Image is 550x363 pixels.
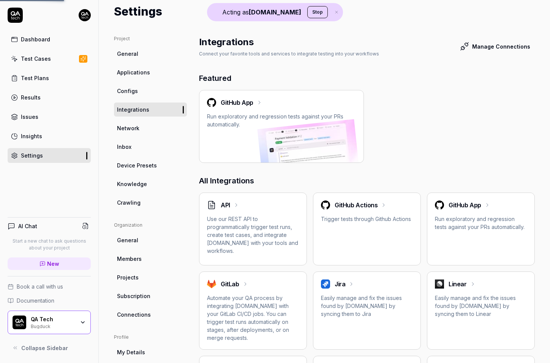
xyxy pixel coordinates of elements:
a: Inbox [114,140,187,154]
h3: All Integrations [199,175,535,186]
a: HackofficeGitHub AppRun exploratory and regression tests against your PRs automatically. [427,193,535,265]
a: HackofficeLinearEasily manage and fix the issues found by [DOMAIN_NAME] by syncing them to Linear [427,271,535,350]
h2: Linear [449,279,467,289]
p: Easily manage and fix the issues found by [DOMAIN_NAME] by syncing them to Linear [435,294,527,318]
div: Project [114,35,187,42]
span: Device Presets [117,161,157,169]
img: Hackoffice [207,98,216,107]
img: Hackoffice [207,279,216,289]
h2: Jira [335,279,345,289]
span: Crawling [117,199,141,207]
a: Connections [114,308,187,322]
p: Run exploratory and regression tests against your PRs automatically. [435,215,527,231]
span: New [47,260,59,268]
a: HackofficeGitLabAutomate your QA process by integrating [DOMAIN_NAME] with your GitLab CI/CD jobs... [199,271,307,350]
p: Trigger tests through Github Actions [321,215,413,223]
a: Projects [114,270,187,284]
a: Configs [114,84,187,98]
h4: AI Chat [18,222,37,230]
a: Dashboard [8,32,91,47]
img: GitHub App screenshot [257,119,360,189]
div: Insights [21,132,42,140]
h2: GitHub Actions [335,200,378,210]
a: Documentation [8,297,91,305]
span: Projects [117,273,139,281]
span: Book a call with us [17,283,63,290]
h2: API [221,200,230,210]
a: Integrations [114,103,187,117]
a: Applications [114,65,187,79]
a: Members [114,252,187,266]
a: New [8,257,91,270]
a: General [114,47,187,61]
span: Subscription [117,292,150,300]
h2: Integrations [199,35,254,49]
a: Test Cases [8,51,91,66]
a: Issues [8,109,91,124]
div: Bugduck [31,323,75,329]
button: Manage Connections [455,39,535,54]
div: Organization [114,222,187,229]
a: General [114,233,187,247]
button: Stop [307,6,328,18]
h1: Settings [114,3,162,20]
p: Start a new chat to ask questions about your project [8,238,91,251]
a: Crawling [114,196,187,210]
a: Knowledge [114,177,187,191]
a: Results [8,90,91,105]
p: Easily manage and fix the issues found by [DOMAIN_NAME] by syncing them to Jira [321,294,413,318]
a: Insights [8,129,91,144]
a: HackofficeGitHub AppGitHub App screenshotRun exploratory and regression tests against your PRs au... [199,90,364,163]
a: APIUse our REST API to programmatically trigger test runs, create test cases, and integrate [DOMA... [199,193,307,265]
a: Device Presets [114,158,187,172]
h3: Featured [199,73,535,84]
span: General [117,50,138,58]
a: My Details [114,345,187,359]
span: Configs [117,87,138,95]
img: Hackoffice [321,279,330,289]
a: Network [114,121,187,135]
div: Settings [21,152,43,159]
img: Hackoffice [435,200,444,210]
span: Knowledge [117,180,147,188]
p: Automate your QA process by integrating [DOMAIN_NAME] with your GitLab CI/CD jobs. You can trigge... [207,294,299,342]
div: Dashboard [21,35,50,43]
img: QA Tech Logo [13,316,26,329]
span: Connections [117,311,151,319]
span: Members [117,255,142,263]
span: Integrations [117,106,149,114]
span: My Details [117,348,145,356]
img: Hackoffice [321,200,330,210]
a: HackofficeGitHub ActionsTrigger tests through Github Actions [313,193,421,265]
div: Profile [114,334,187,341]
span: Applications [117,68,150,76]
h2: GitHub App [221,98,253,107]
div: Test Cases [21,55,51,63]
span: Documentation [17,297,54,305]
a: Subscription [114,289,187,303]
a: Book a call with us [8,283,91,290]
img: Hackoffice [435,279,444,289]
img: 7ccf6c19-61ad-4a6c-8811-018b02a1b829.jpg [79,9,91,21]
span: Inbox [117,143,131,151]
div: Test Plans [21,74,49,82]
span: Collapse Sidebar [21,344,68,352]
a: Settings [8,148,91,163]
p: Run exploratory and regression tests against your PRs automatically. [207,112,356,128]
button: QA Tech LogoQA TechBugduck [8,311,91,334]
span: Network [117,124,139,132]
button: Collapse Sidebar [8,340,91,355]
h2: GitHub App [449,200,481,210]
p: Use our REST API to programmatically trigger test runs, create test cases, and integrate [DOMAIN_... [207,215,299,255]
div: QA Tech [31,316,75,323]
a: Test Plans [8,71,91,85]
span: General [117,236,138,244]
div: Connect your favorite tools and services to integrate testing into your workflows [199,51,379,57]
div: Issues [21,113,38,121]
h2: GitLab [221,279,239,289]
div: Results [21,93,41,101]
a: HackofficeJiraEasily manage and fix the issues found by [DOMAIN_NAME] by syncing them to Jira [313,271,421,350]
